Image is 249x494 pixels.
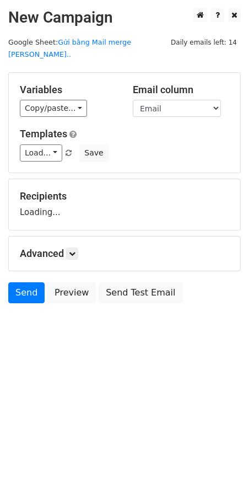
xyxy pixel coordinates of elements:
[167,36,241,49] span: Daily emails left: 14
[8,282,45,303] a: Send
[20,128,67,139] a: Templates
[20,190,229,202] h5: Recipients
[8,38,131,59] a: Gửi bằng Mail merge [PERSON_NAME]..
[167,38,241,46] a: Daily emails left: 14
[47,282,96,303] a: Preview
[20,100,87,117] a: Copy/paste...
[8,8,241,27] h2: New Campaign
[79,144,108,162] button: Save
[8,38,131,59] small: Google Sheet:
[133,84,229,96] h5: Email column
[20,84,116,96] h5: Variables
[20,248,229,260] h5: Advanced
[99,282,182,303] a: Send Test Email
[20,144,62,162] a: Load...
[20,190,229,219] div: Loading...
